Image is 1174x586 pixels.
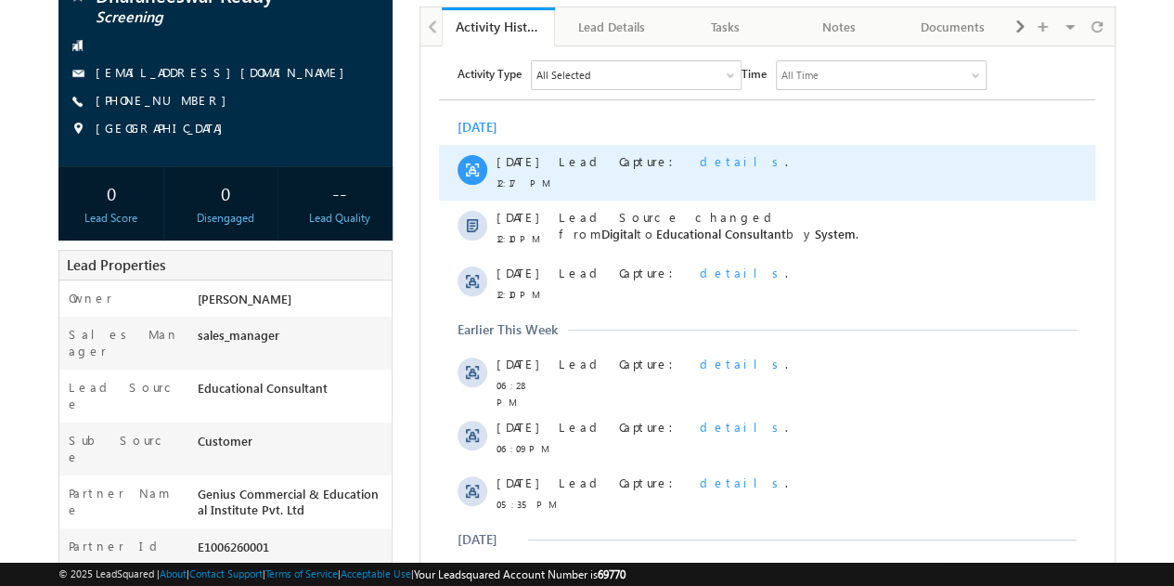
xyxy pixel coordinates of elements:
[456,18,542,35] div: Activity History
[58,566,626,583] span: © 2025 LeadSquared | | | | |
[76,218,118,235] span: [DATE]
[76,240,132,256] span: 12:10 PM
[138,218,264,234] span: Lead Capture:
[138,163,438,195] span: Lead Source changed from to by .
[197,291,290,306] span: [PERSON_NAME]
[69,379,180,412] label: Lead Source
[138,218,458,235] div: .
[177,176,273,210] div: 0
[669,7,783,46] a: Tasks
[138,372,264,388] span: Lead Capture:
[76,394,132,410] span: 06:09 PM
[76,540,132,557] span: 11:54 AM
[69,290,112,306] label: Owner
[177,210,273,227] div: Disengaged
[160,567,187,579] a: About
[189,567,263,579] a: Contact Support
[279,428,365,444] span: details
[783,7,897,46] a: Notes
[138,309,458,326] div: .
[96,120,232,138] span: [GEOGRAPHIC_DATA]
[76,163,118,179] span: [DATE]
[37,14,101,42] span: Activity Type
[116,20,170,37] div: All Selected
[291,176,387,210] div: --
[192,326,392,352] div: sales_manager
[192,379,392,405] div: Educational Consultant
[37,275,137,292] div: Earlier This Week
[138,428,264,444] span: Lead Capture:
[192,538,392,564] div: E1006260001
[76,128,132,145] span: 12:17 PM
[63,176,159,210] div: 0
[321,14,346,42] span: Time
[138,107,458,124] div: .
[76,449,132,466] span: 05:35 PM
[69,485,180,518] label: Partner Name
[67,255,165,274] span: Lead Properties
[192,485,392,527] div: Genius Commercial & Educational Institute Pvt. Ltd
[69,432,180,465] label: Sub Source
[279,372,365,388] span: details
[96,64,354,80] a: [EMAIL_ADDRESS][DOMAIN_NAME]
[279,309,365,325] span: details
[138,519,458,536] div: .
[341,567,411,579] a: Acceptable Use
[897,7,1011,46] a: Documents
[279,519,365,535] span: details
[291,210,387,227] div: Lead Quality
[265,567,338,579] a: Terms of Service
[279,107,365,123] span: details
[361,20,398,37] div: All Time
[76,309,118,326] span: [DATE]
[69,326,180,359] label: Sales Manager
[96,92,236,108] a: [PHONE_NUMBER]
[76,331,132,364] span: 06:28 PM
[236,179,366,195] span: Educational Consultant
[138,428,458,445] div: .
[570,16,652,38] div: Lead Details
[442,7,556,46] a: Activity History
[555,7,669,46] a: Lead Details
[394,179,435,195] span: System
[76,428,118,445] span: [DATE]
[138,519,264,535] span: Lead Capture:
[76,184,132,201] span: 12:10 PM
[442,7,556,45] li: Activity History
[76,372,118,389] span: [DATE]
[279,218,365,234] span: details
[76,107,118,124] span: [DATE]
[37,72,97,89] div: [DATE]
[911,16,994,38] div: Documents
[192,432,392,458] div: Customer
[798,16,881,38] div: Notes
[111,15,320,43] div: All Selected
[598,567,626,581] span: 69770
[138,107,264,123] span: Lead Capture:
[181,179,216,195] span: Digital
[138,309,264,325] span: Lead Capture:
[96,8,301,27] span: Screening
[69,538,164,554] label: Partner Id
[138,372,458,389] div: .
[63,210,159,227] div: Lead Score
[414,567,626,581] span: Your Leadsquared Account Number is
[684,16,767,38] div: Tasks
[37,485,97,501] div: [DATE]
[76,519,118,536] span: [DATE]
